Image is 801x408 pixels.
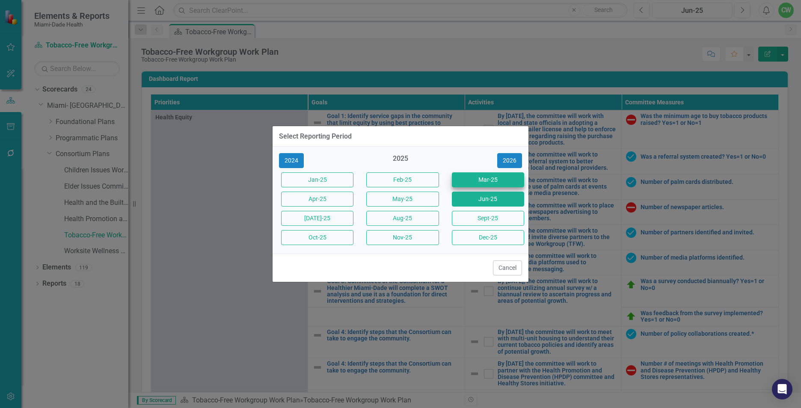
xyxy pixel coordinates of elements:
[279,153,304,168] button: 2024
[452,230,524,245] button: Dec-25
[281,230,353,245] button: Oct-25
[366,192,439,207] button: May-25
[452,211,524,226] button: Sept-25
[497,153,522,168] button: 2026
[493,260,522,275] button: Cancel
[281,172,353,187] button: Jan-25
[452,192,524,207] button: Jun-25
[279,133,352,140] div: Select Reporting Period
[366,230,439,245] button: Nov-25
[364,154,436,168] div: 2025
[452,172,524,187] button: Mar-25
[772,379,792,399] div: Open Intercom Messenger
[366,172,439,187] button: Feb-25
[281,192,353,207] button: Apr-25
[281,211,353,226] button: [DATE]-25
[366,211,439,226] button: Aug-25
